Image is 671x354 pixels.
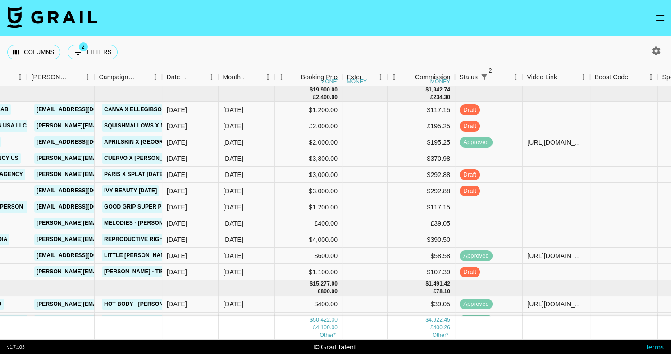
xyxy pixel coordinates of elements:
button: Sort [248,71,261,83]
div: $2,000.00 [275,134,342,150]
a: [EMAIL_ADDRESS][DOMAIN_NAME] [34,250,135,261]
div: $3,000.00 [275,183,342,199]
div: $111.29 [388,313,455,329]
button: Sort [68,71,81,83]
div: v 1.7.105 [7,344,25,350]
a: APRILSKIN X [GEOGRAPHIC_DATA] [102,136,202,148]
div: 800.00 [320,288,338,295]
div: $1,200.00 [275,102,342,118]
span: € 570.00 [320,332,336,338]
a: Reproductive Rights Campaign [102,234,204,245]
div: Oct '25 [223,138,243,147]
button: Sort [361,71,374,83]
div: 07/10/2025 [167,268,187,277]
div: $4,000.00 [275,231,342,248]
button: Menu [509,70,522,84]
div: 78.10 [436,288,450,295]
button: Menu [261,70,274,84]
div: $1,100.00 [275,264,342,280]
a: [PERSON_NAME][EMAIL_ADDRESS][PERSON_NAME][DOMAIN_NAME] [34,169,228,180]
div: 234.30 [433,94,450,101]
button: Sort [490,71,503,83]
button: Menu [81,70,94,84]
div: 23/09/2025 [167,186,187,195]
a: [EMAIL_ADDRESS][DOMAIN_NAME] [34,185,135,196]
div: 08/10/2025 [167,219,187,228]
a: [EMAIL_ADDRESS][DOMAIN_NAME] [34,136,135,148]
button: Menu [374,70,387,84]
div: Oct '25 [223,235,243,244]
div: $ [310,86,313,94]
a: Melodies - [PERSON_NAME] [102,218,187,229]
div: Booker [27,68,94,86]
div: £195.25 [388,118,455,134]
div: Status [459,68,478,86]
div: https://www.tiktok.com/@loukoulaa/video/7557035485890120982 [527,251,585,260]
div: £ [313,94,316,101]
div: Sep '25 [223,300,243,309]
div: Oct '25 [223,203,243,212]
button: Sort [402,71,415,83]
div: Oct '25 [223,105,243,114]
button: Menu [387,70,401,84]
div: 25/08/2025 [167,300,187,309]
div: £ [430,94,434,101]
div: 50,422.00 [313,316,338,324]
button: Sort [288,71,301,83]
button: Menu [13,70,27,84]
div: money [347,79,367,84]
span: draft [460,171,480,179]
div: money [320,79,341,84]
a: [PERSON_NAME] - Tiramisu [102,266,184,277]
div: Campaign (Type) [94,68,162,86]
a: [EMAIL_ADDRESS][DOMAIN_NAME] [34,201,135,213]
a: Little [PERSON_NAME] Concert [102,250,202,261]
div: https://www.tiktok.com/@officialreneeharmoni/video/7546322844326677790?_r=1&_t=ZP-8zSEnTM9GoA [527,300,585,309]
div: $117.15 [388,199,455,215]
button: Show filters [68,45,118,59]
div: £ [313,324,316,331]
span: approved [460,138,493,147]
div: $117.15 [388,102,455,118]
div: 03/10/2025 [167,235,187,244]
div: £2,000.00 [275,118,342,134]
div: Booking Price [301,68,340,86]
div: £400.00 [275,215,342,231]
div: $ [310,316,313,324]
div: Campaign (Type) [99,68,136,86]
div: Oct '25 [223,268,243,277]
div: Month Due [223,68,248,86]
a: [PERSON_NAME][EMAIL_ADDRESS][DOMAIN_NAME] [34,234,181,245]
a: Cuervo X [PERSON_NAME] [102,153,183,164]
button: Sort [628,71,641,83]
div: © Grail Talent [314,342,356,351]
button: Sort [557,71,570,83]
div: $400.00 [275,296,342,313]
div: Boost Code [590,68,657,86]
div: £ [430,324,434,331]
div: 03/10/2025 [167,251,187,260]
div: $1,200.00 [275,199,342,215]
a: Paris x Splat [DATE] [102,169,167,180]
span: draft [460,268,480,277]
div: 18/09/2025 [167,203,187,212]
div: 4,100.00 [316,324,338,331]
div: money [430,79,451,84]
div: $390.50 [388,231,455,248]
div: £39.05 [388,215,455,231]
a: [PERSON_NAME][EMAIL_ADDRESS][PERSON_NAME][DOMAIN_NAME] [34,299,228,310]
div: $195.25 [388,134,455,150]
div: £ [318,288,321,295]
span: draft [460,122,480,131]
span: approved [460,252,493,260]
div: Month Due [218,68,274,86]
div: $ [425,86,429,94]
a: Hot Body - [PERSON_NAME] [102,299,187,310]
div: 1,491.42 [429,280,450,288]
button: Menu [274,70,288,84]
button: Menu [576,70,590,84]
div: Video Link [522,68,590,86]
div: $370.98 [388,150,455,167]
div: Oct '25 [223,186,243,195]
a: [PERSON_NAME][EMAIL_ADDRESS][DOMAIN_NAME] [34,218,181,229]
